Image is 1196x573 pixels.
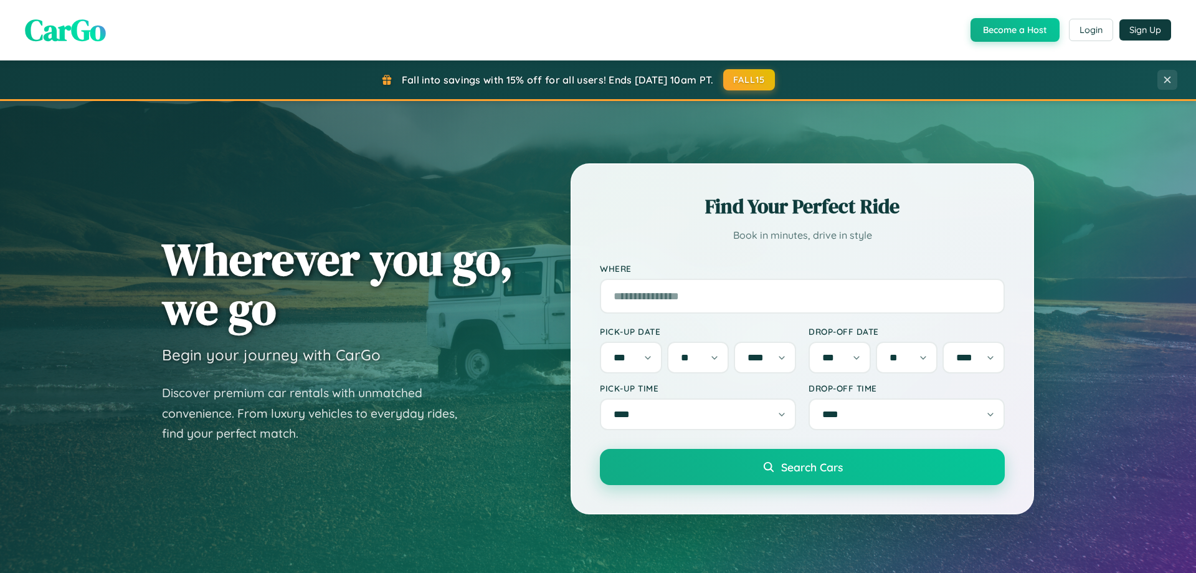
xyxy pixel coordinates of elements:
p: Discover premium car rentals with unmatched convenience. From luxury vehicles to everyday rides, ... [162,383,473,444]
label: Pick-up Time [600,383,796,393]
span: CarGo [25,9,106,51]
button: Login [1069,19,1113,41]
button: Search Cars [600,449,1005,485]
h2: Find Your Perfect Ride [600,193,1005,220]
button: Become a Host [971,18,1060,42]
button: Sign Up [1119,19,1171,41]
span: Fall into savings with 15% off for all users! Ends [DATE] 10am PT. [402,74,714,86]
p: Book in minutes, drive in style [600,226,1005,244]
label: Drop-off Date [809,326,1005,337]
label: Drop-off Time [809,383,1005,393]
label: Pick-up Date [600,326,796,337]
label: Where [600,263,1005,274]
h3: Begin your journey with CarGo [162,345,381,364]
span: Search Cars [781,460,843,474]
button: FALL15 [723,69,776,90]
h1: Wherever you go, we go [162,234,513,333]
